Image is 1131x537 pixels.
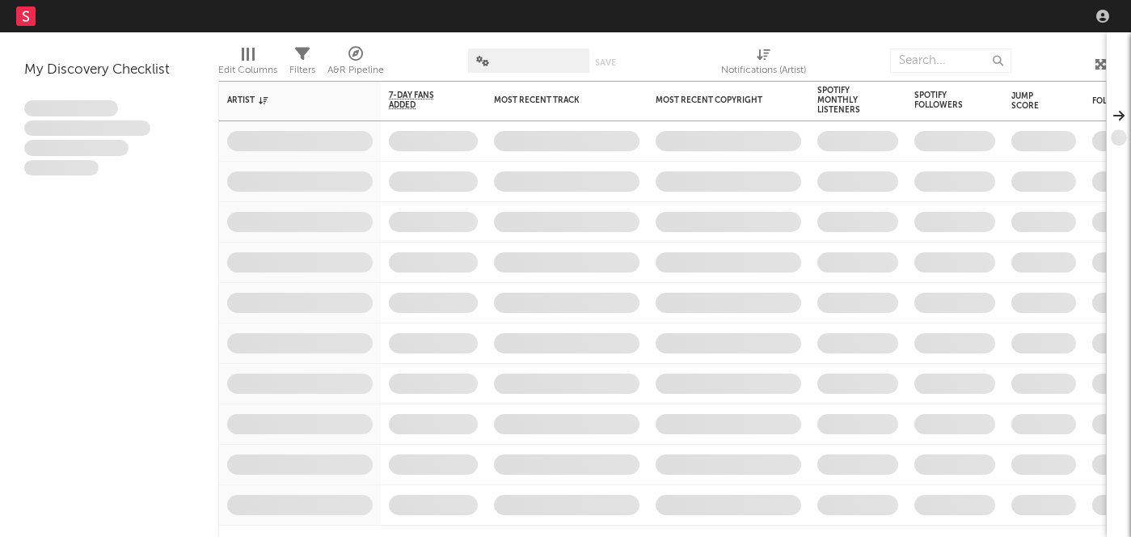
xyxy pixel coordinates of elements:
div: Filters [289,40,315,87]
span: 7-Day Fans Added [389,91,454,110]
span: Integer aliquet in purus et [24,121,150,137]
div: Notifications (Artist) [721,40,806,87]
div: Edit Columns [218,40,277,87]
div: Notifications (Artist) [721,61,806,80]
div: Artist [227,95,348,105]
input: Search... [890,49,1011,73]
div: A&R Pipeline [327,61,384,80]
div: My Discovery Checklist [24,61,194,80]
div: Most Recent Track [494,95,615,105]
div: Most Recent Copyright [656,95,777,105]
div: Spotify Monthly Listeners [817,86,874,115]
span: Aliquam viverra [24,160,99,176]
div: Filters [289,61,315,80]
div: Jump Score [1011,91,1052,111]
div: Edit Columns [218,61,277,80]
span: Praesent ac interdum [24,140,129,156]
span: Lorem ipsum dolor [24,100,118,116]
button: Save [595,58,616,67]
div: Spotify Followers [914,91,971,110]
div: A&R Pipeline [327,40,384,87]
